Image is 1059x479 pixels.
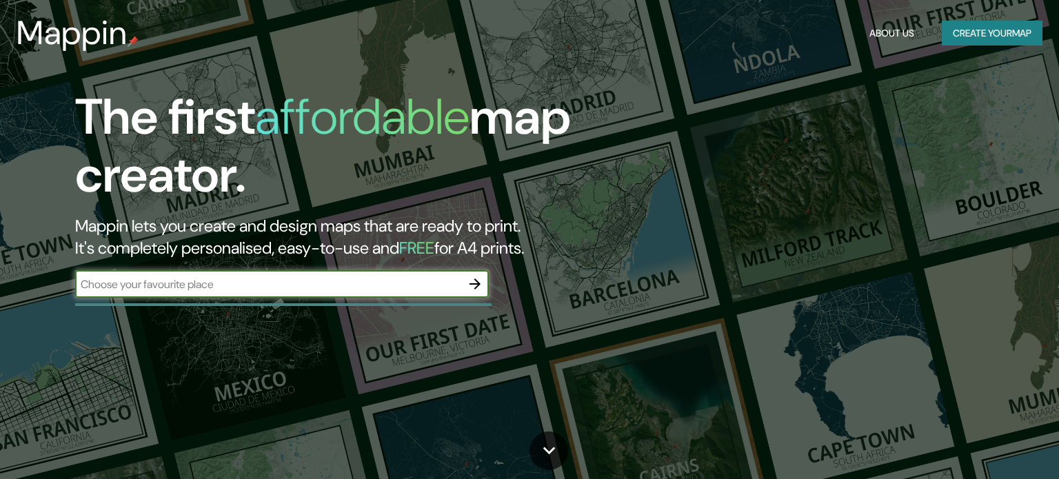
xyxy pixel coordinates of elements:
h2: Mappin lets you create and design maps that are ready to print. It's completely personalised, eas... [75,215,605,259]
button: Create yourmap [942,21,1042,46]
h5: FREE [399,237,434,258]
h1: The first map creator. [75,88,605,215]
h3: Mappin [17,14,128,52]
h1: affordable [255,85,470,149]
input: Choose your favourite place [75,276,461,292]
img: mappin-pin [128,36,139,47]
button: About Us [864,21,920,46]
